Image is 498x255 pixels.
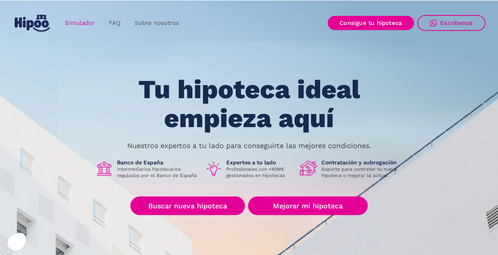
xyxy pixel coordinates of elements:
p: Intermediarios hipotecarios regulados por el Banco de España [117,166,198,179]
p: Soporte para contratar tu nueva hipoteca o mejorar la actual [321,166,403,179]
a: Buscar nueva hipoteca [130,196,245,215]
h1: Banco de España [117,159,198,166]
a: Simulador [58,15,101,31]
a: FAQ [101,15,127,31]
a: home [13,11,52,35]
a: Sobre nosotros [127,15,186,31]
a: Consigue tu hipoteca [328,16,414,30]
h1: Expertos a tu lado [226,159,294,166]
p: Nuestros expertos a tu lado para conseguirte las mejores condiciones. [127,143,371,149]
h1: Tu hipoteca ideal empieza aquí [99,75,399,133]
a: Mejorar mi hipoteca [248,196,367,215]
div: Escríbenos [440,19,473,27]
a: Escríbenos [417,15,485,31]
p: Profesionales con +40M€ gestionados en hipotecas [226,166,294,179]
h1: Contratación y subrogación [321,159,403,166]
